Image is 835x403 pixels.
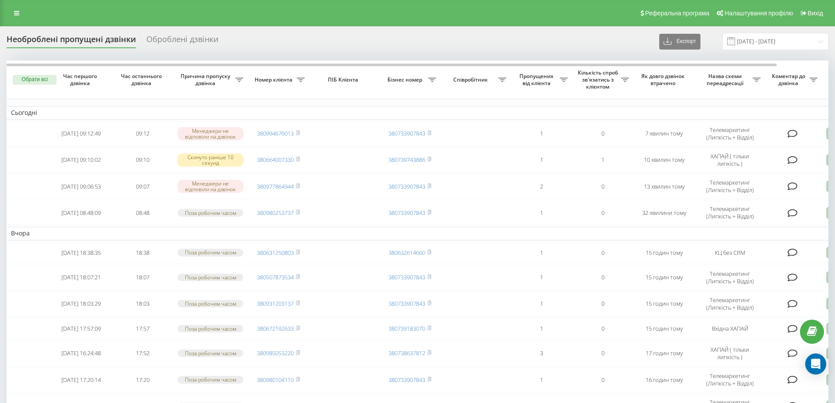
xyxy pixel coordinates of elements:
[511,341,572,366] td: 3
[146,35,218,48] div: Оброблені дзвінки
[511,265,572,289] td: 1
[808,10,823,17] span: Вихід
[50,318,112,339] td: [DATE] 17:57:09
[388,182,425,190] a: 380733907843
[252,76,297,83] span: Номер клієнта
[572,121,633,146] td: 0
[511,148,572,172] td: 1
[178,180,243,193] div: Менеджери не відповіли на дзвінок
[257,249,294,257] a: 380631250803
[178,274,243,281] div: Поза робочим часом
[119,73,166,86] span: Час останнього дзвінка
[572,318,633,339] td: 0
[769,73,810,86] span: Коментар до дзвінка
[511,292,572,316] td: 1
[388,209,425,217] a: 380733907843
[178,249,243,256] div: Поза робочим часом
[695,174,765,199] td: Телемаркетинг (Липкість + Відділ)
[695,148,765,172] td: ХАПАЙ ( тільки липкість )
[50,265,112,289] td: [DATE] 18:07:21
[633,121,695,146] td: 7 хвилин тому
[695,367,765,392] td: Телемаркетинг (Липкість + Відділ)
[572,265,633,289] td: 0
[50,200,112,225] td: [DATE] 08:48:09
[576,69,621,90] span: Кількість спроб зв'язатись з клієнтом
[50,341,112,366] td: [DATE] 16:24:48
[805,353,826,374] div: Open Intercom Messenger
[257,300,294,307] a: 380931203137
[572,367,633,392] td: 0
[112,292,173,316] td: 18:03
[572,174,633,199] td: 0
[572,341,633,366] td: 0
[257,129,294,137] a: 380994676013
[257,209,294,217] a: 380980253737
[633,292,695,316] td: 15 годин тому
[633,318,695,339] td: 15 годин тому
[50,121,112,146] td: [DATE] 09:12:49
[178,127,243,140] div: Менеджери не відповіли на дзвінок
[257,273,294,281] a: 380507873534
[7,35,136,48] div: Необроблені пропущені дзвінки
[178,73,235,86] span: Причина пропуску дзвінка
[511,200,572,225] td: 1
[695,341,765,366] td: ХАПАЙ ( тільки липкість )
[257,182,294,190] a: 380977864944
[50,367,112,392] td: [DATE] 17:20:14
[50,292,112,316] td: [DATE] 18:03:29
[695,121,765,146] td: Телемаркетинг (Липкість + Відділ)
[633,341,695,366] td: 17 годин тому
[695,292,765,316] td: Телемаркетинг (Липкість + Відділ)
[388,156,425,164] a: 380739743886
[112,265,173,289] td: 18:07
[388,249,425,257] a: 380632614660
[178,153,243,167] div: Скинуто раніше 10 секунд
[257,325,294,332] a: 380672192633
[178,300,243,307] div: Поза робочим часом
[178,350,243,357] div: Поза робочим часом
[316,76,372,83] span: ПІБ Клієнта
[511,367,572,392] td: 1
[388,349,425,357] a: 380738637812
[695,265,765,289] td: Телемаркетинг (Липкість + Відділ)
[572,242,633,264] td: 0
[515,73,560,86] span: Пропущених від клієнта
[699,73,753,86] span: Назва схеми переадресації
[511,242,572,264] td: 1
[511,318,572,339] td: 1
[257,376,294,384] a: 380980104110
[633,200,695,225] td: 32 хвилини тому
[633,174,695,199] td: 13 хвилин тому
[112,200,173,225] td: 08:48
[633,242,695,264] td: 15 годин тому
[388,300,425,307] a: 380733907843
[50,174,112,199] td: [DATE] 09:06:53
[50,148,112,172] td: [DATE] 09:10:02
[257,156,294,164] a: 380664007330
[511,121,572,146] td: 1
[112,367,173,392] td: 17:20
[112,341,173,366] td: 17:52
[695,318,765,339] td: Вхідна ХАПАЙ
[13,75,57,85] button: Обрати всі
[388,325,425,332] a: 380739183070
[445,76,498,83] span: Співробітник
[388,273,425,281] a: 380733907843
[640,73,688,86] span: Як довго дзвінок втрачено
[388,376,425,384] a: 380733907843
[633,265,695,289] td: 15 годин тому
[178,325,243,332] div: Поза робочим часом
[725,10,793,17] span: Налаштування профілю
[572,148,633,172] td: 1
[695,200,765,225] td: Телемаркетинг (Липкість + Відділ)
[633,367,695,392] td: 16 годин тому
[112,148,173,172] td: 09:10
[57,73,105,86] span: Час першого дзвінка
[50,242,112,264] td: [DATE] 18:38:35
[257,349,294,357] a: 380985053220
[695,242,765,264] td: КЦ без CRM
[645,10,710,17] span: Реферальна програма
[633,148,695,172] td: 10 хвилин тому
[178,376,243,383] div: Поза робочим часом
[112,121,173,146] td: 09:12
